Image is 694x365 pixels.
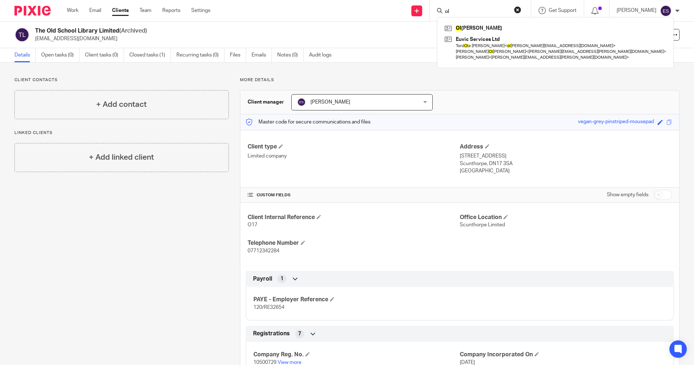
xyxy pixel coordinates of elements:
span: (Archived) [119,28,147,34]
a: Emails [252,48,272,62]
img: Pixie [14,6,51,16]
a: Recurring tasks (0) [176,48,224,62]
a: Open tasks (0) [41,48,80,62]
p: [EMAIL_ADDRESS][DOMAIN_NAME] [35,35,581,42]
a: Settings [191,7,210,14]
h4: Office Location [460,214,672,221]
span: Scunthorpe Limited [460,222,505,227]
a: Notes (0) [277,48,304,62]
span: 120/RE32654 [253,305,284,310]
span: 10500729 [253,360,277,365]
h2: The Old School Library Limited [35,27,472,35]
a: Files [230,48,246,62]
img: svg%3E [297,98,306,106]
a: Team [140,7,151,14]
p: [STREET_ADDRESS] [460,152,672,160]
span: Get Support [549,8,577,13]
span: O17 [248,222,257,227]
img: svg%3E [660,5,672,17]
a: Details [14,48,36,62]
a: Client tasks (0) [85,48,124,62]
a: Clients [112,7,129,14]
h4: CUSTOM FIELDS [248,192,460,198]
input: Search [444,9,509,15]
a: Work [67,7,78,14]
p: [GEOGRAPHIC_DATA] [460,167,672,175]
img: svg%3E [14,27,30,42]
h4: + Add linked client [89,152,154,163]
a: Reports [162,7,180,14]
p: Linked clients [14,130,229,136]
p: Scunthorpe, DN17 3SA [460,160,672,167]
a: View more [278,360,301,365]
p: More details [240,77,680,83]
span: [PERSON_NAME] [310,100,350,105]
h4: Telephone Number [248,239,460,247]
span: [DATE] [460,360,475,365]
h4: Company Reg. No. [253,351,460,358]
a: Audit logs [309,48,337,62]
p: Master code for secure communications and files [246,118,370,126]
h4: PAYE - Employer Reference [253,296,460,303]
p: Limited company [248,152,460,160]
span: 7 [298,330,301,337]
h4: Client type [248,143,460,151]
button: Clear [514,6,521,13]
h4: Company Incorporated On [460,351,666,358]
span: 07712342284 [248,248,279,253]
div: vegan-grey-pinstriped-mousepad [578,118,654,126]
p: [PERSON_NAME] [617,7,656,14]
h3: Client manager [248,98,284,106]
h4: Client Internal Reference [248,214,460,221]
span: Payroll [253,275,272,283]
a: Email [89,7,101,14]
span: Registrations [253,330,290,337]
h4: Address [460,143,672,151]
p: Client contacts [14,77,229,83]
label: Show empty fields [607,191,648,198]
h4: + Add contact [96,99,147,110]
span: 1 [280,275,283,282]
a: Closed tasks (1) [129,48,171,62]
